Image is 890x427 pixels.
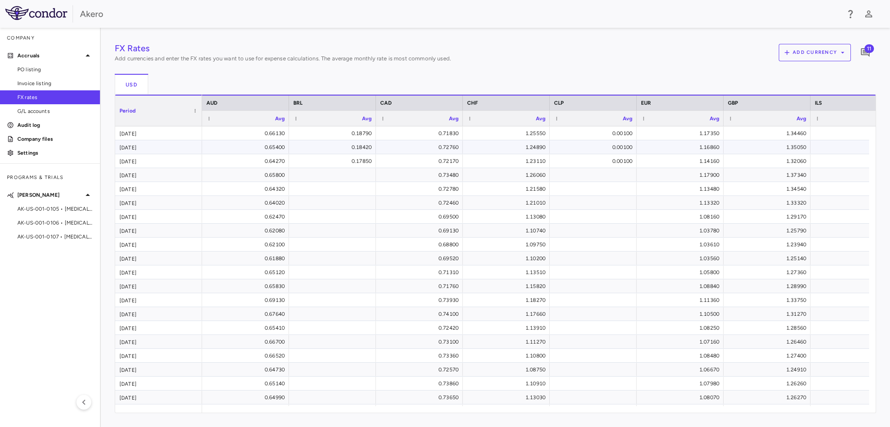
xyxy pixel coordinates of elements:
div: 1.13030 [471,391,545,404]
div: [DATE] [115,279,202,293]
div: 0.62100 [210,238,285,252]
div: 1.24890 [471,140,545,154]
div: 0.18420 [297,140,372,154]
div: 0.65800 [210,168,285,182]
div: 0.64990 [210,391,285,404]
div: [DATE] [115,265,202,279]
div: 1.26270 [731,391,806,404]
div: [DATE] [115,168,202,182]
span: Avg [797,116,806,122]
span: Avg [449,116,458,122]
div: 0.00100 [558,154,632,168]
div: 1.09750 [471,238,545,252]
div: 1.03560 [644,252,719,265]
span: Avg [623,116,632,122]
div: 1.34540 [731,182,806,196]
div: 0.73930 [384,293,458,307]
div: 1.33750 [731,293,806,307]
div: 1.13910 [471,321,545,335]
div: 0.61880 [210,252,285,265]
div: [DATE] [115,252,202,265]
span: Avg [536,116,545,122]
span: FX rates [17,93,93,101]
div: [DATE] [115,210,202,223]
span: Avg [362,116,372,122]
div: 1.13510 [471,265,545,279]
div: [DATE] [115,182,202,195]
div: 1.11360 [644,293,719,307]
div: 0.64320 [210,182,285,196]
div: 1.07160 [644,335,719,349]
span: EUR [641,100,651,106]
div: 1.34460 [731,126,806,140]
img: logo-full-BYUhSk78.svg [5,6,67,20]
p: Audit log [17,121,93,129]
span: BRL [293,100,302,106]
div: 0.66520 [210,349,285,363]
span: CLP [554,100,564,106]
div: 0.66130 [210,126,285,140]
div: 1.32060 [731,154,806,168]
div: 0.73360 [384,349,458,363]
div: [DATE] [115,321,202,334]
div: [DATE] [115,377,202,390]
button: Add comment [858,45,873,60]
div: 1.37340 [731,168,806,182]
div: 1.17900 [644,168,719,182]
div: [DATE] [115,363,202,376]
button: USD [115,74,148,95]
span: ILS [815,100,822,106]
div: 0.74100 [384,307,458,321]
div: 1.10910 [471,377,545,391]
div: 1.05800 [644,265,719,279]
div: 1.03610 [644,238,719,252]
div: 0.65140 [210,377,285,391]
div: 1.03780 [644,224,719,238]
div: 1.23110 [471,154,545,168]
div: 0.73480 [384,168,458,182]
div: 1.26060 [471,168,545,182]
div: [DATE] [115,224,202,237]
div: 1.13080 [471,210,545,224]
div: 0.18790 [297,126,372,140]
div: 1.31270 [731,307,806,321]
div: 1.06670 [644,363,719,377]
span: CHF [467,100,478,106]
div: 0.17850 [297,154,372,168]
div: [DATE] [115,196,202,209]
div: 0.64020 [210,196,285,210]
div: 1.18270 [471,293,545,307]
div: 0.71310 [384,265,458,279]
div: 0.71830 [384,126,458,140]
p: Settings [17,149,93,157]
div: 1.10800 [471,349,545,363]
span: Avg [275,116,285,122]
div: 0.66700 [210,335,285,349]
div: [DATE] [115,307,202,321]
div: 0.73100 [384,335,458,349]
div: 1.28990 [731,279,806,293]
span: AK-US-001-0107 • [MEDICAL_DATA] [17,233,93,241]
div: 0.69520 [384,252,458,265]
div: 0.65410 [210,321,285,335]
span: PO listing [17,66,93,73]
div: 1.26260 [731,377,806,391]
div: 1.15820 [471,279,545,293]
span: AUD [206,100,217,106]
div: [DATE] [115,404,202,418]
div: 1.29170 [731,210,806,224]
div: [DATE] [115,140,202,154]
svg: Add comment [860,47,870,58]
span: Avg [710,116,719,122]
p: Add currencies and enter the FX rates you want to use for expense calculations. The average month... [115,55,451,63]
div: 1.23940 [731,238,806,252]
div: [DATE] [115,349,202,362]
div: 0.65400 [210,140,285,154]
div: 0.64730 [210,363,285,377]
div: 1.08480 [644,349,719,363]
div: 0.69500 [384,210,458,224]
div: 1.16860 [644,140,719,154]
h4: FX Rates [115,42,451,55]
div: [DATE] [115,126,202,140]
span: G/L accounts [17,107,93,115]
